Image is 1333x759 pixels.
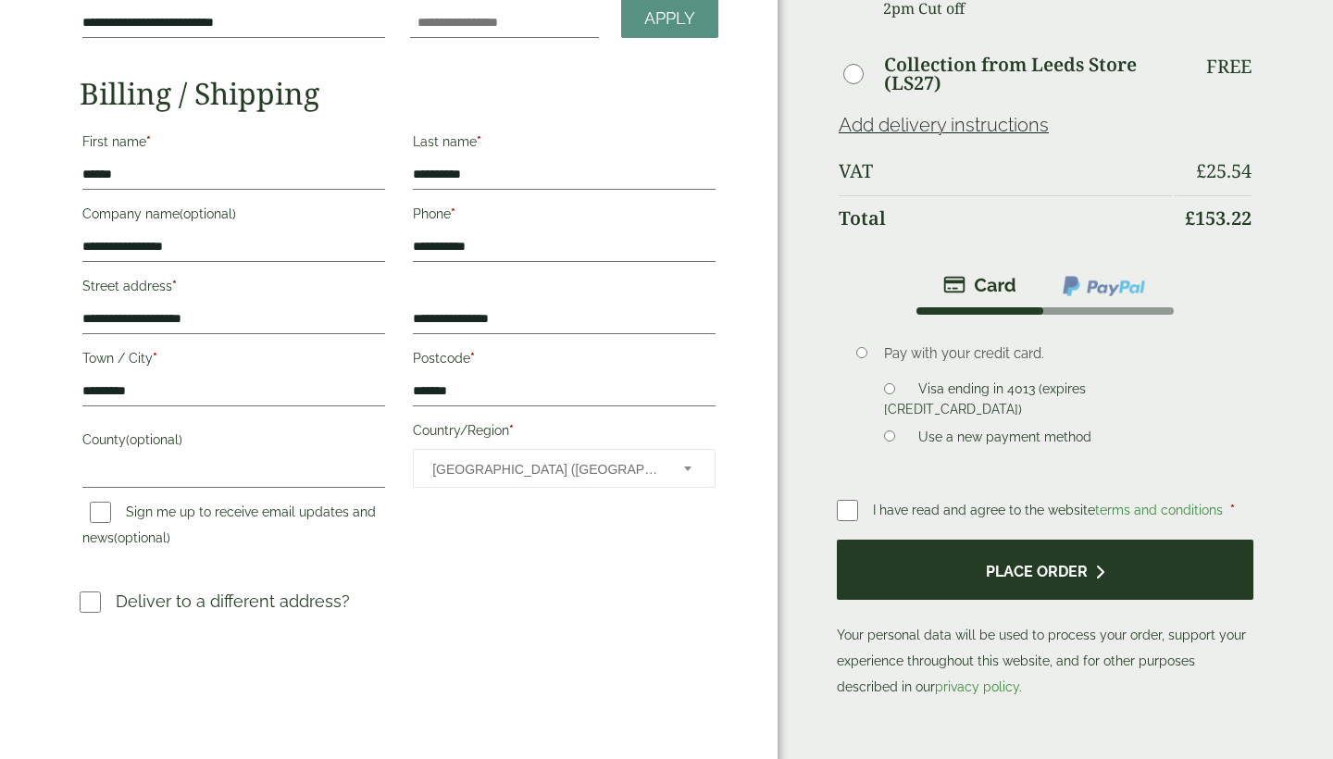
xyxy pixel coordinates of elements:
[146,134,151,149] abbr: required
[413,129,716,160] label: Last name
[935,679,1019,694] a: privacy policy
[1206,56,1252,78] p: Free
[413,417,716,449] label: Country/Region
[470,351,475,366] abbr: required
[116,589,350,614] p: Deliver to a different address?
[180,206,236,221] span: (optional)
[172,279,177,293] abbr: required
[1061,274,1147,298] img: ppcp-gateway.png
[1185,205,1195,230] span: £
[943,274,1016,296] img: stripe.png
[644,8,695,29] span: Apply
[1230,503,1235,517] abbr: required
[911,429,1099,450] label: Use a new payment method
[839,195,1172,241] th: Total
[477,134,481,149] abbr: required
[114,530,170,545] span: (optional)
[82,427,385,458] label: County
[82,129,385,160] label: First name
[413,201,716,232] label: Phone
[126,432,182,447] span: (optional)
[432,450,659,489] span: United Kingdom (UK)
[451,206,455,221] abbr: required
[837,540,1253,600] button: Place order
[82,345,385,377] label: Town / City
[509,423,514,438] abbr: required
[82,201,385,232] label: Company name
[82,504,376,551] label: Sign me up to receive email updates and news
[1196,158,1252,183] bdi: 25.54
[82,273,385,305] label: Street address
[839,149,1172,193] th: VAT
[839,114,1049,136] a: Add delivery instructions
[80,76,718,111] h2: Billing / Shipping
[884,343,1225,364] p: Pay with your credit card.
[837,540,1253,700] p: Your personal data will be used to process your order, support your experience throughout this we...
[1196,158,1206,183] span: £
[1095,503,1223,517] a: terms and conditions
[413,345,716,377] label: Postcode
[413,449,716,488] span: Country/Region
[884,381,1086,422] label: Visa ending in 4013 (expires [CREDIT_CARD_DATA])
[873,503,1227,517] span: I have read and agree to the website
[1185,205,1252,230] bdi: 153.22
[153,351,157,366] abbr: required
[90,502,111,523] input: Sign me up to receive email updates and news(optional)
[884,56,1172,93] label: Collection from Leeds Store (LS27)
